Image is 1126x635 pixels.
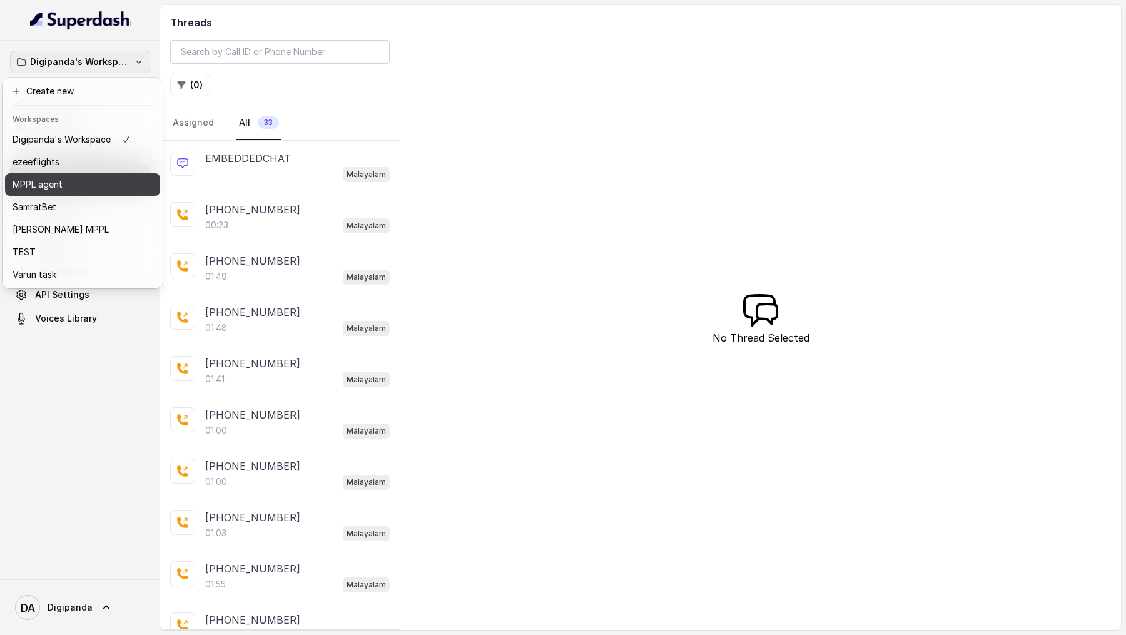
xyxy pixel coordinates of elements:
p: [PERSON_NAME] MPPL [13,222,109,237]
p: TEST [13,245,36,260]
header: Workspaces [5,108,160,128]
p: ezeeflights [13,155,59,170]
p: Digipanda's Workspace [30,54,130,69]
button: Digipanda's Workspace [10,51,150,73]
button: Create new [5,80,160,103]
p: Varun task [13,267,56,282]
p: MPPL agent [13,177,63,192]
div: Digipanda's Workspace [3,78,163,288]
p: Digipanda's Workspace [13,132,111,147]
p: SamratBet [13,200,56,215]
